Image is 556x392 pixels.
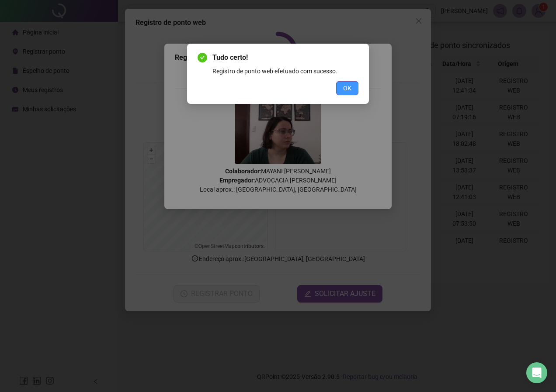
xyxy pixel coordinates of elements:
[198,53,207,62] span: check-circle
[336,81,358,95] button: OK
[526,362,547,383] div: Open Intercom Messenger
[212,52,358,63] span: Tudo certo!
[343,83,351,93] span: OK
[212,66,358,76] div: Registro de ponto web efetuado com sucesso.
